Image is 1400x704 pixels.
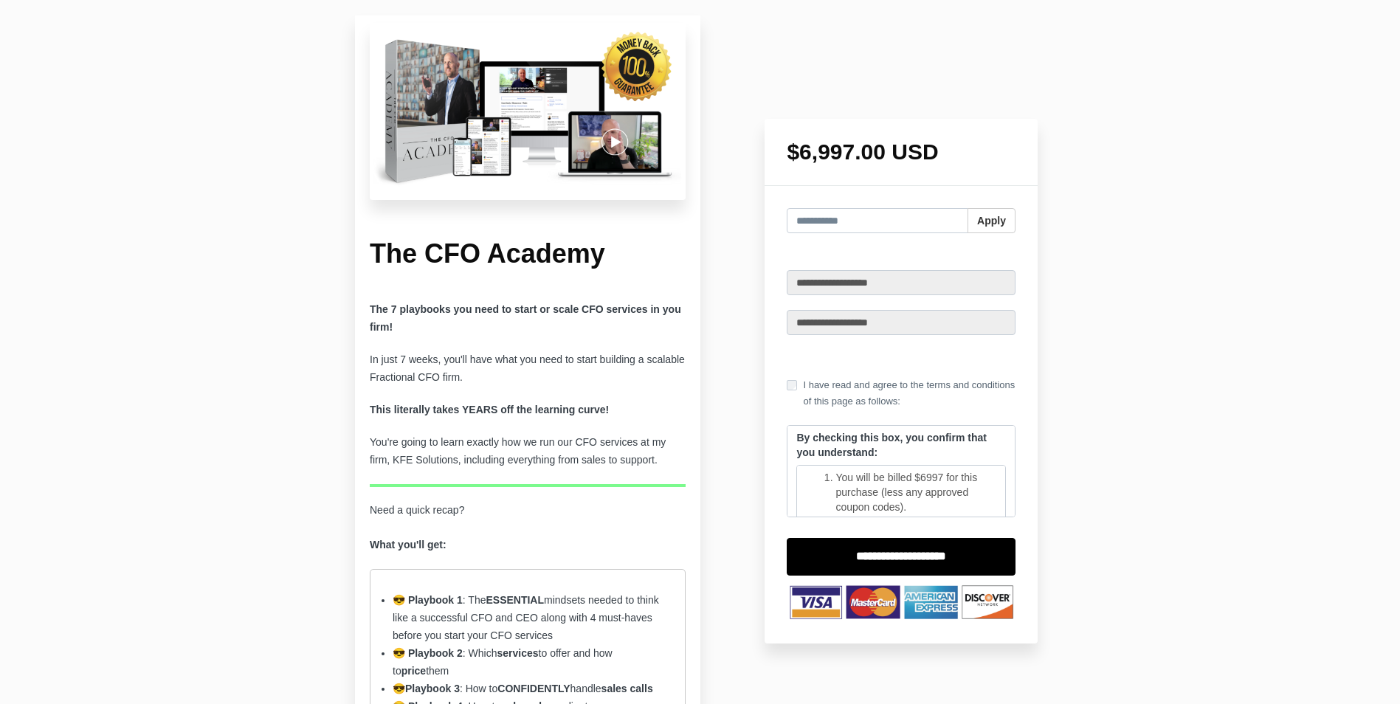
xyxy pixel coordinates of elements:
strong: What you'll get: [370,539,446,551]
strong: services [497,647,539,659]
strong: Playbook 3 [405,683,460,694]
a: Use a different card [787,350,1015,366]
li: : The mindsets needed to think like a successful CFO and CEO along with 4 must-haves before you s... [393,592,663,645]
p: Need a quick recap? [370,502,686,555]
strong: calls [630,683,653,694]
label: I have read and agree to the terms and conditions of this page as follows: [787,377,1015,410]
strong: price [401,665,426,677]
span: : Which to offer and how to them [393,647,613,677]
b: The 7 playbooks you need to start or scale CFO services in you firm! [370,303,681,333]
input: I have read and agree to the terms and conditions of this page as follows: [787,380,797,390]
p: You're going to learn exactly how we run our CFO services at my firm, KFE Solutions, including ev... [370,434,686,469]
li: You will be billed $6997 for this purchase (less any approved coupon codes). [835,470,996,514]
strong: ESSENTIAL [486,594,544,606]
img: TNbqccpWSzOQmI4HNVXb_Untitled_design-53.png [787,583,1015,621]
strong: 😎 Playbook 2 [393,647,463,659]
strong: sales [601,683,627,694]
span: 😎 : How to handle [393,683,653,694]
p: In just 7 weeks, you'll have what you need to start building a scalable Fractional CFO firm. [370,351,686,387]
strong: 😎 Playbook 1 [393,594,463,606]
img: c16be55-448c-d20c-6def-ad6c686240a2_Untitled_design-20.png [370,23,686,200]
strong: CONFIDENTLY [497,683,570,694]
a: Logout [969,248,1015,270]
h1: The CFO Academy [370,237,686,272]
li: You will receive Playbook 1 at the time of purchase. The additional 6 playbooks will be released ... [835,514,996,573]
strong: By checking this box, you confirm that you understand: [796,432,986,458]
button: Apply [968,208,1015,233]
h1: $6,997.00 USD [787,141,1015,163]
strong: This literally takes YEARS off the learning curve! [370,404,609,415]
